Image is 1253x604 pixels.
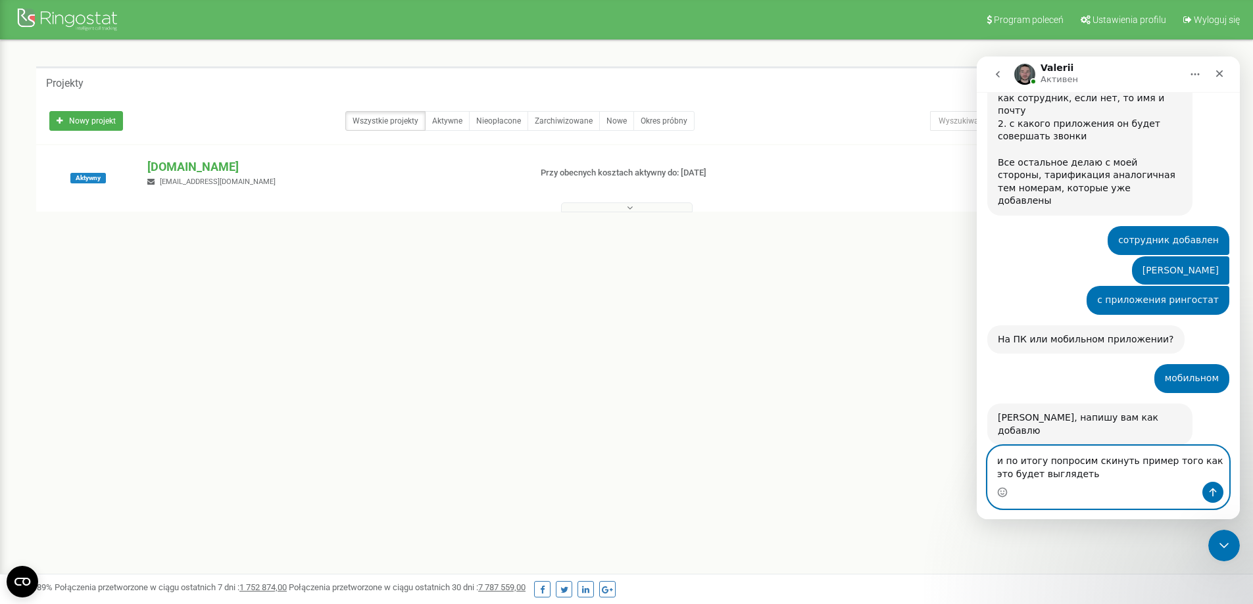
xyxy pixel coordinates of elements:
[160,177,276,186] span: [EMAIL_ADDRESS][DOMAIN_NAME]
[599,111,634,131] a: Nowe
[49,111,123,131] a: Nowy projekt
[425,111,470,131] a: Aktywne
[147,158,519,175] p: [DOMAIN_NAME]
[345,111,426,131] a: Wszystkie projekty
[541,167,814,179] p: Przy obecnych kosztach aktywny do: [DATE]
[994,14,1064,25] span: Program poleceń
[1194,14,1240,25] span: Wyloguj się
[239,582,287,592] u: 1 752 874,00
[977,57,1240,519] iframe: Intercom live chat
[930,111,1119,131] input: Wyszukiwanie
[7,566,38,597] button: Open CMP widget
[633,111,695,131] a: Okres próbny
[1208,530,1240,561] iframe: Intercom live chat
[70,173,106,183] span: Aktywny
[528,111,600,131] a: Zarchiwizowane
[55,582,287,592] span: Połączenia przetworzone w ciągu ostatnich 7 dni :
[1093,14,1166,25] span: Ustawienia profilu
[469,111,528,131] a: Nieopłacone
[478,582,526,592] u: 7 787 559,00
[46,78,84,89] h5: Projekty
[289,582,526,592] span: Połączenia przetworzone w ciągu ostatnich 30 dni :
